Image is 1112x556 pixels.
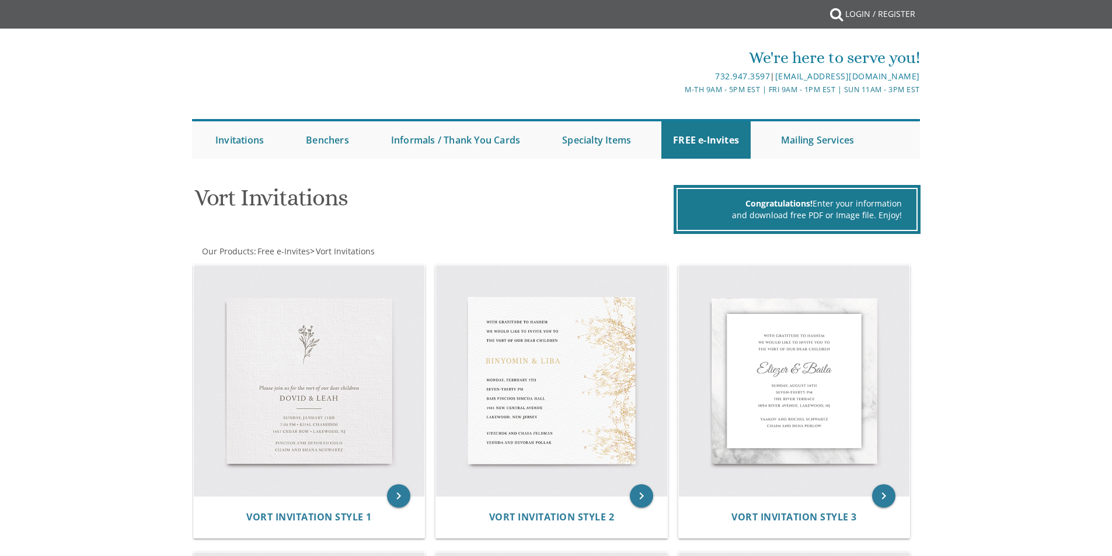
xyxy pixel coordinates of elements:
[435,83,920,96] div: M-Th 9am - 5pm EST | Fri 9am - 1pm EST | Sun 11am - 3pm EST
[731,510,857,523] span: Vort Invitation Style 3
[246,510,372,523] span: Vort Invitation Style 1
[387,484,410,508] a: keyboard_arrow_right
[316,246,375,257] span: Vort Invitations
[872,484,895,508] a: keyboard_arrow_right
[489,512,615,523] a: Vort Invitation Style 2
[435,69,920,83] div: |
[256,246,310,257] a: Free e-Invites
[257,246,310,257] span: Free e-Invites
[315,246,375,257] a: Vort Invitations
[436,265,667,496] img: Vort Invitation Style 2
[775,71,920,82] a: [EMAIL_ADDRESS][DOMAIN_NAME]
[679,265,910,496] img: Vort Invitation Style 3
[692,198,902,209] div: Enter your information
[769,121,866,159] a: Mailing Services
[630,484,653,508] a: keyboard_arrow_right
[246,512,372,523] a: Vort Invitation Style 1
[194,185,671,219] h1: Vort Invitations
[715,71,770,82] a: 732.947.3597
[310,246,375,257] span: >
[745,198,813,209] span: Congratulations!
[489,510,615,523] span: Vort Invitation Style 2
[294,121,361,159] a: Benchers
[201,246,254,257] a: Our Products
[550,121,643,159] a: Specialty Items
[379,121,532,159] a: Informals / Thank You Cards
[204,121,276,159] a: Invitations
[194,265,425,496] img: Vort Invitation Style 1
[692,209,902,221] div: and download free PDF or Image file. Enjoy!
[435,46,920,69] div: We're here to serve you!
[661,121,751,159] a: FREE e-Invites
[731,512,857,523] a: Vort Invitation Style 3
[192,246,556,257] div: :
